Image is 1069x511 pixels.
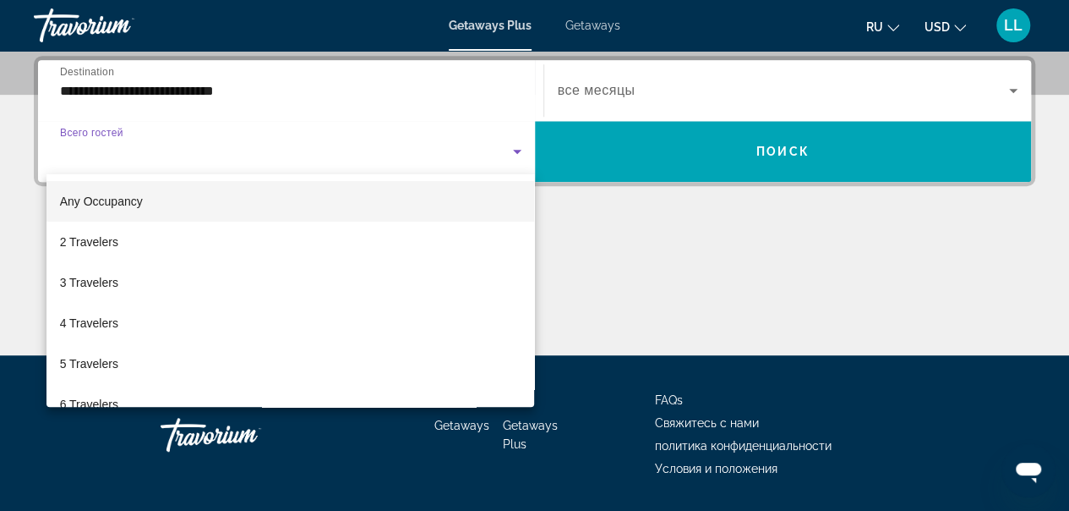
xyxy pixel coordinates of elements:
span: Any Occupancy [60,195,143,208]
iframe: Кнопка запуска окна обмена сообщениями [1001,443,1055,497]
span: 2 Travelers [60,232,118,252]
span: 6 Travelers [60,394,118,415]
span: 4 Travelers [60,313,118,333]
span: 5 Travelers [60,354,118,374]
span: 3 Travelers [60,272,118,293]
